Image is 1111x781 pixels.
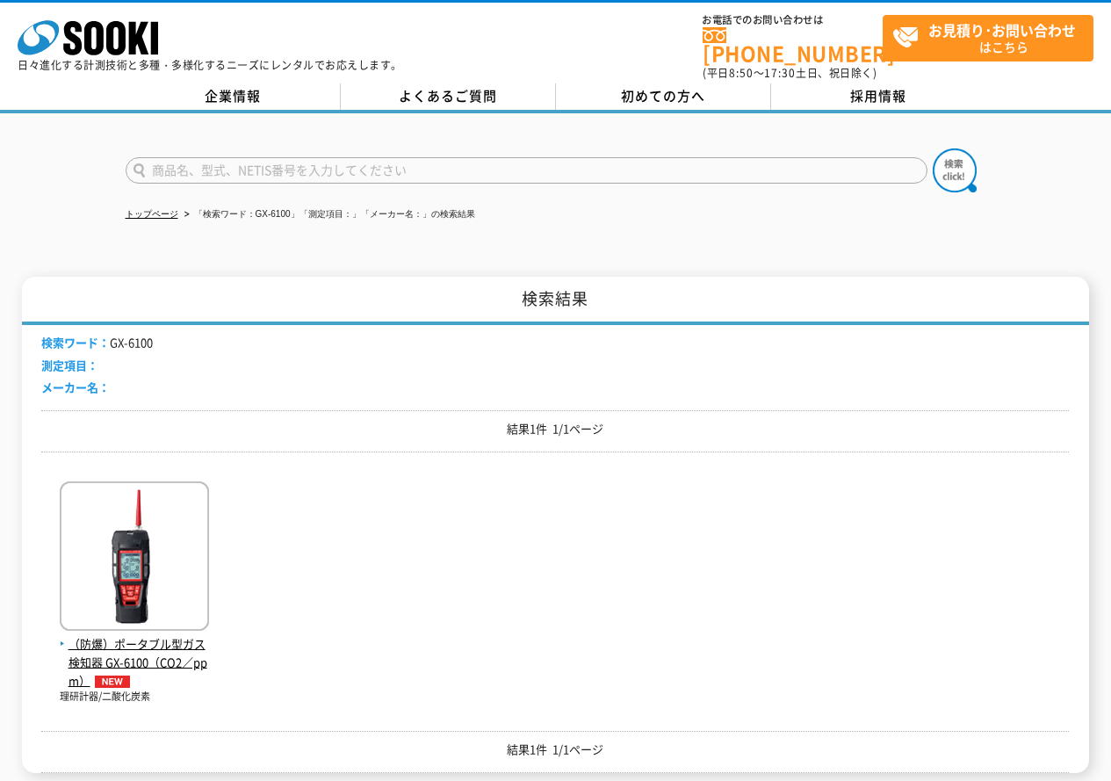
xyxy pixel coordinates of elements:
span: 8:50 [729,65,754,81]
a: 採用情報 [771,83,986,110]
a: 初めての方へ [556,83,771,110]
a: お見積り･お問い合わせはこちら [883,15,1093,61]
p: 結果1件 1/1ページ [41,741,1069,759]
img: GX-6100（CO2／ppm） [60,481,209,635]
span: （防爆）ポータブル型ガス検知器 GX-6100（CO2／ppm） [60,635,209,690]
img: btn_search.png [933,148,977,192]
strong: お見積り･お問い合わせ [928,19,1076,40]
span: お電話でのお問い合わせは [703,15,883,25]
input: 商品名、型式、NETIS番号を入力してください [126,157,927,184]
p: 結果1件 1/1ページ [41,420,1069,438]
li: GX-6100 [41,334,153,352]
a: [PHONE_NUMBER] [703,27,883,63]
p: 日々進化する計測技術と多種・多様化するニーズにレンタルでお応えします。 [18,60,402,70]
a: （防爆）ポータブル型ガス検知器 GX-6100（CO2／ppm）NEW [60,617,209,690]
span: (平日 ～ 土日、祝日除く) [703,65,877,81]
span: はこちら [892,16,1093,60]
span: 17:30 [764,65,796,81]
span: 測定項目： [41,357,98,373]
a: トップページ [126,209,178,219]
span: 検索ワード： [41,334,110,351]
li: 「検索ワード：GX-6100」「測定項目：」「メーカー名：」の検索結果 [181,206,475,224]
span: 初めての方へ [621,86,705,105]
a: よくあるご質問 [341,83,556,110]
p: 理研計器/二酸化炭素 [60,690,209,705]
span: メーカー名： [41,379,110,395]
img: NEW [90,676,134,688]
h1: 検索結果 [22,277,1088,325]
a: 企業情報 [126,83,341,110]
